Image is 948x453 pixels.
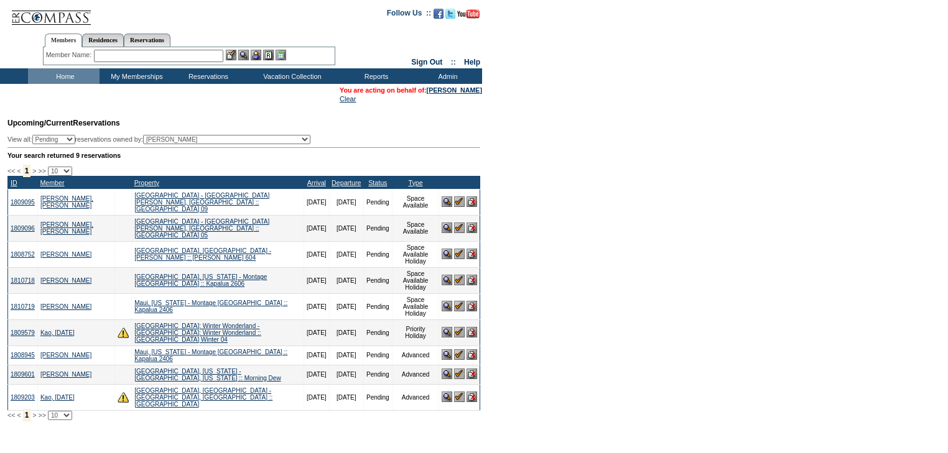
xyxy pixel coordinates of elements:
[40,371,91,378] a: [PERSON_NAME]
[304,384,329,410] td: [DATE]
[17,167,21,175] span: <
[134,300,287,313] a: Maui, [US_STATE] - Montage [GEOGRAPHIC_DATA] :: Kapalua 2406
[118,391,129,403] img: There are insufficient days and/or tokens to cover this reservation
[329,384,363,410] td: [DATE]
[134,218,269,239] a: [GEOGRAPHIC_DATA] - [GEOGRAPHIC_DATA][PERSON_NAME], [GEOGRAPHIC_DATA] :: [GEOGRAPHIC_DATA] 05
[40,329,75,336] a: Kao, [DATE]
[329,215,363,241] td: [DATE]
[134,368,281,382] a: [GEOGRAPHIC_DATA], [US_STATE] - [GEOGRAPHIC_DATA], [US_STATE] :: Morning Dew
[467,301,477,311] img: Cancel Reservation
[329,293,363,319] td: [DATE]
[392,345,439,365] td: Advanced
[304,267,329,293] td: [DATE]
[40,195,93,209] a: [PERSON_NAME], [PERSON_NAME]
[445,9,455,19] img: Follow us on Twitter
[329,345,363,365] td: [DATE]
[134,323,261,343] a: [GEOGRAPHIC_DATA]: Winter Wonderland - [GEOGRAPHIC_DATA]: Winter Wonderland :: [GEOGRAPHIC_DATA] ...
[100,68,171,84] td: My Memberships
[7,152,480,159] div: Your search returned 9 reservations
[368,179,387,186] a: Status
[408,179,422,186] a: Type
[7,167,15,175] span: <<
[442,391,452,402] img: View Reservation
[304,189,329,215] td: [DATE]
[11,225,35,232] a: 1809096
[411,68,482,84] td: Admin
[363,345,392,365] td: Pending
[363,384,392,410] td: Pending
[454,249,465,259] img: Confirm Reservation
[11,371,35,378] a: 1809601
[7,119,120,127] span: Reservations
[134,387,272,408] a: [GEOGRAPHIC_DATA], [GEOGRAPHIC_DATA] - [GEOGRAPHIC_DATA], [GEOGRAPHIC_DATA] :: [GEOGRAPHIC_DATA]
[40,303,91,310] a: [PERSON_NAME]
[243,68,339,84] td: Vacation Collection
[467,222,477,233] img: Cancel Reservation
[304,241,329,267] td: [DATE]
[467,275,477,285] img: Cancel Reservation
[118,327,129,338] img: There are insufficient days and/or tokens to cover this reservation
[340,95,356,103] a: Clear
[32,167,36,175] span: >
[442,222,452,233] img: View Reservation
[38,167,45,175] span: >>
[82,34,124,47] a: Residences
[387,7,431,22] td: Follow Us ::
[134,349,287,362] a: Maui, [US_STATE] - Montage [GEOGRAPHIC_DATA] :: Kapalua 2406
[304,365,329,384] td: [DATE]
[11,251,35,258] a: 1808752
[329,319,363,345] td: [DATE]
[226,50,236,60] img: b_edit.gif
[392,384,439,410] td: Advanced
[329,189,363,215] td: [DATE]
[363,215,392,241] td: Pending
[442,196,452,207] img: View Reservation
[445,12,455,20] a: Follow us on Twitter
[17,411,21,419] span: <
[411,58,442,66] a: Sign Out
[363,189,392,215] td: Pending
[392,267,439,293] td: Space Available Holiday
[40,179,64,186] a: Member
[451,58,456,66] span: ::
[238,50,249,60] img: View
[329,267,363,293] td: [DATE]
[7,135,316,144] div: View all: reservations owned by:
[467,327,477,337] img: Cancel Reservation
[304,293,329,319] td: [DATE]
[40,352,91,359] a: [PERSON_NAME]
[40,221,93,235] a: [PERSON_NAME], [PERSON_NAME]
[442,275,452,285] img: View Reservation
[11,277,35,284] a: 1810718
[7,119,73,127] span: Upcoming/Current
[434,9,444,19] img: Become our fan on Facebook
[454,349,465,360] img: Confirm Reservation
[454,275,465,285] img: Confirm Reservation
[11,303,35,310] a: 1810719
[434,12,444,20] a: Become our fan on Facebook
[7,411,15,419] span: <<
[251,50,261,60] img: Impersonate
[363,293,392,319] td: Pending
[171,68,243,84] td: Reservations
[11,394,35,401] a: 1809203
[340,86,482,94] span: You are acting on behalf of:
[454,327,465,337] img: Confirm Reservation
[442,327,452,337] img: View Reservation
[442,349,452,360] img: View Reservation
[442,249,452,259] img: View Reservation
[23,409,31,421] span: 1
[442,368,452,379] img: View Reservation
[454,222,465,233] img: Confirm Reservation
[363,319,392,345] td: Pending
[454,196,465,207] img: Confirm Reservation
[134,192,269,213] a: [GEOGRAPHIC_DATA] - [GEOGRAPHIC_DATA][PERSON_NAME], [GEOGRAPHIC_DATA] :: [GEOGRAPHIC_DATA] 09
[363,365,392,384] td: Pending
[363,267,392,293] td: Pending
[392,215,439,241] td: Space Available
[457,12,480,20] a: Subscribe to our YouTube Channel
[46,50,94,60] div: Member Name:
[32,411,36,419] span: >
[339,68,411,84] td: Reports
[276,50,286,60] img: b_calculator.gif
